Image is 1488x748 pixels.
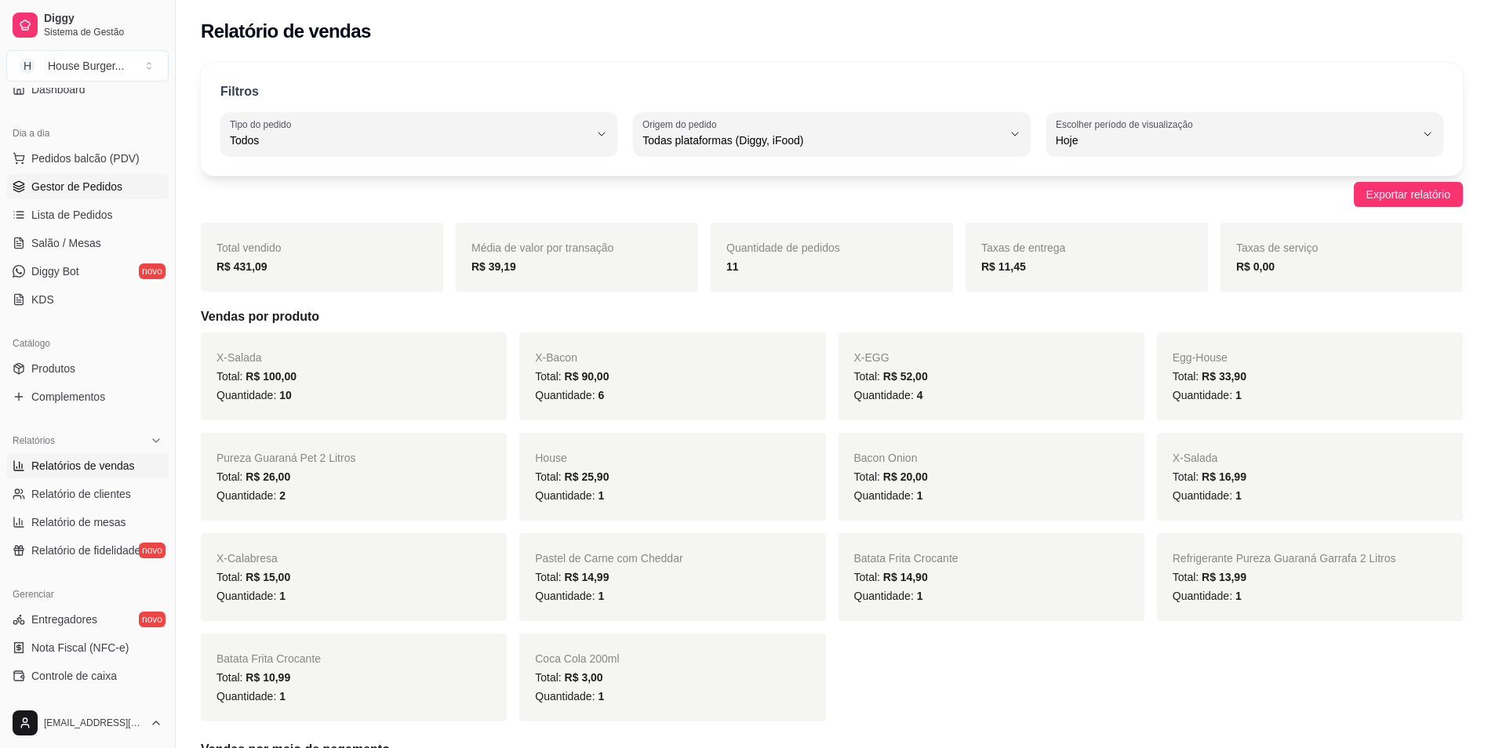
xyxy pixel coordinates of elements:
[1173,370,1246,383] span: Total:
[1173,552,1396,565] span: Refrigerante Pureza Guaraná Garrafa 2 Litros
[883,470,928,483] span: R$ 20,00
[216,241,282,254] span: Total vendido
[13,434,55,447] span: Relatórios
[6,174,169,199] a: Gestor de Pedidos
[31,696,115,712] span: Controle de fiado
[201,19,371,44] h2: Relatório de vendas
[31,235,101,251] span: Salão / Mesas
[1056,118,1198,131] label: Escolher período de visualização
[216,671,290,684] span: Total:
[1056,133,1415,148] span: Hoje
[726,260,739,273] strong: 11
[44,26,162,38] span: Sistema de Gestão
[565,571,609,583] span: R$ 14,99
[642,118,722,131] label: Origem do pedido
[535,690,604,703] span: Quantidade:
[31,292,54,307] span: KDS
[642,133,1002,148] span: Todas plataformas (Diggy, iFood)
[6,50,169,82] button: Select a team
[31,151,140,166] span: Pedidos balcão (PDV)
[535,590,604,602] span: Quantidade:
[726,241,840,254] span: Quantidade de pedidos
[31,640,129,655] span: Nota Fiscal (NFC-e)
[1354,182,1463,207] button: Exportar relatório
[279,489,286,502] span: 2
[598,590,604,602] span: 1
[1202,370,1246,383] span: R$ 33,90
[6,202,169,227] a: Lista de Pedidos
[6,6,169,44] a: DiggySistema de Gestão
[216,351,262,364] span: X-Salada
[633,112,1030,156] button: Origem do pedidoTodas plataformas (Diggy, iFood)
[981,260,1026,273] strong: R$ 11,45
[854,489,923,502] span: Quantidade:
[1366,186,1450,203] span: Exportar relatório
[44,717,144,729] span: [EMAIL_ADDRESS][DOMAIN_NAME]
[216,452,355,464] span: Pureza Guaraná Pet 2 Litros
[598,489,604,502] span: 1
[1173,452,1218,464] span: X-Salada
[854,370,928,383] span: Total:
[6,259,169,284] a: Diggy Botnovo
[246,370,297,383] span: R$ 100,00
[6,663,169,688] a: Controle de caixa
[598,389,604,401] span: 6
[216,552,278,565] span: X-Calabresa
[201,307,1463,326] h5: Vendas por produto
[279,590,286,602] span: 1
[1173,489,1242,502] span: Quantidade:
[48,58,124,74] div: House Burger ...
[31,82,85,97] span: Dashboard
[535,351,577,364] span: X-Bacon
[535,389,604,401] span: Quantidade:
[6,481,169,507] a: Relatório de clientes
[6,607,169,632] a: Entregadoresnovo
[535,370,609,383] span: Total:
[216,470,290,483] span: Total:
[6,538,169,563] a: Relatório de fidelidadenovo
[6,704,169,742] button: [EMAIL_ADDRESS][DOMAIN_NAME]
[535,652,619,665] span: Coca Cola 200ml
[1202,571,1246,583] span: R$ 13,99
[31,361,75,376] span: Produtos
[854,590,923,602] span: Quantidade:
[6,146,169,171] button: Pedidos balcão (PDV)
[1235,489,1242,502] span: 1
[6,692,169,717] a: Controle de fiado
[31,179,122,194] span: Gestor de Pedidos
[216,690,286,703] span: Quantidade:
[20,58,35,74] span: H
[1173,470,1246,483] span: Total:
[246,571,290,583] span: R$ 15,00
[471,260,516,273] strong: R$ 39,19
[220,82,259,101] p: Filtros
[883,571,928,583] span: R$ 14,90
[6,635,169,660] a: Nota Fiscal (NFC-e)
[6,384,169,409] a: Complementos
[31,668,117,684] span: Controle de caixa
[6,453,169,478] a: Relatórios de vendas
[6,231,169,256] a: Salão / Mesas
[883,370,928,383] span: R$ 52,00
[246,671,290,684] span: R$ 10,99
[6,287,169,312] a: KDS
[981,241,1065,254] span: Taxas de entrega
[1236,241,1318,254] span: Taxas de serviço
[917,590,923,602] span: 1
[216,389,292,401] span: Quantidade:
[565,470,609,483] span: R$ 25,90
[854,452,918,464] span: Bacon Onion
[279,389,292,401] span: 10
[6,121,169,146] div: Dia a dia
[1236,260,1275,273] strong: R$ 0,00
[535,671,602,684] span: Total:
[1173,389,1242,401] span: Quantidade:
[917,489,923,502] span: 1
[6,510,169,535] a: Relatório de mesas
[216,260,267,273] strong: R$ 431,09
[1235,389,1242,401] span: 1
[6,331,169,356] div: Catálogo
[1235,590,1242,602] span: 1
[535,571,609,583] span: Total:
[216,590,286,602] span: Quantidade:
